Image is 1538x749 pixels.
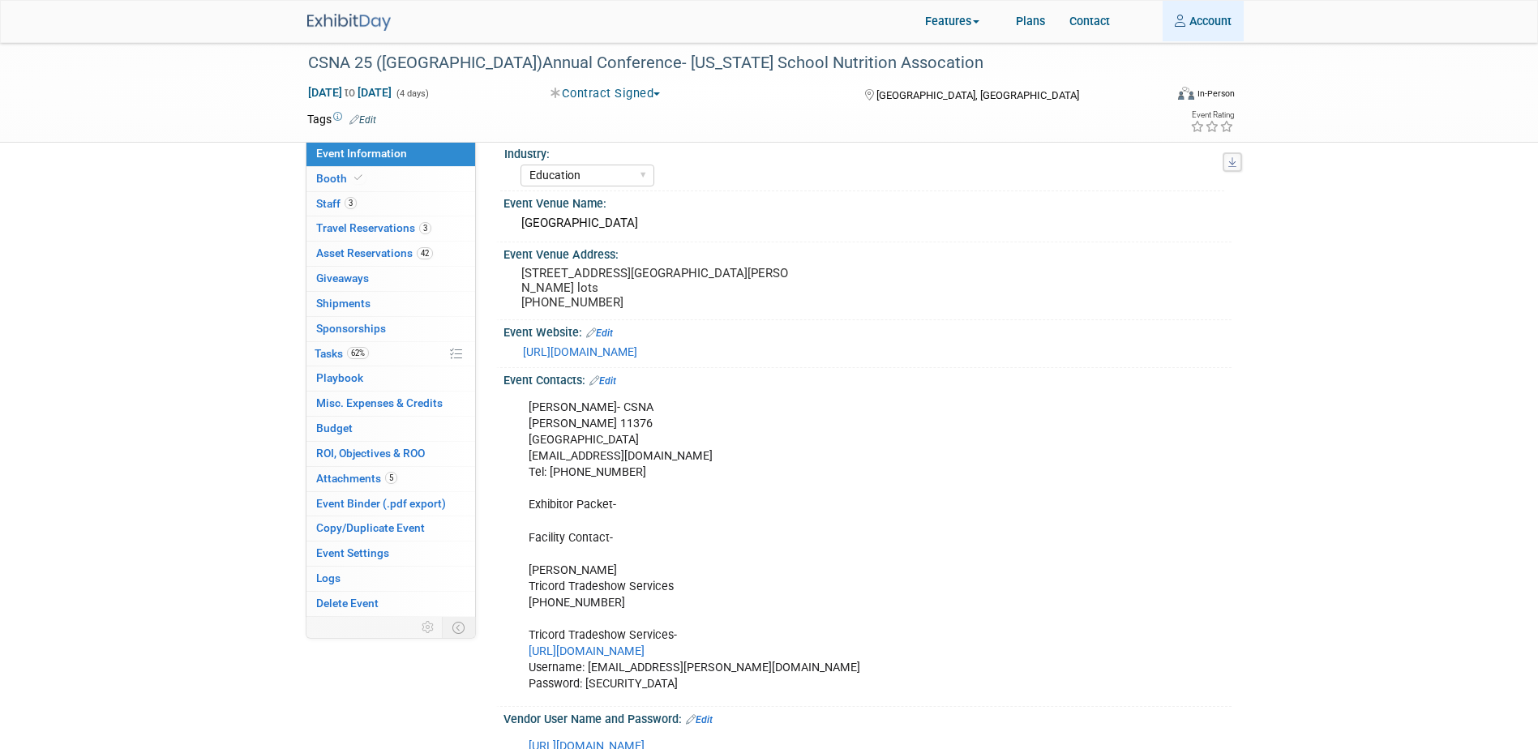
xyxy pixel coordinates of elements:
a: Travel Reservations3 [306,216,475,241]
div: Event Contacts: [503,368,1232,389]
a: [URL][DOMAIN_NAME] [529,644,645,658]
a: [URL][DOMAIN_NAME] [523,345,637,358]
span: Asset Reservations [316,246,433,259]
a: Event Settings [306,541,475,566]
img: ExhibitDay [307,14,391,31]
a: ROI, Objectives & ROO [306,442,475,466]
a: Account [1163,1,1244,41]
span: Budget [316,422,353,434]
span: (4 days) [395,88,429,99]
div: Vendor User Name and Password: [503,707,1232,728]
td: Tags [307,111,376,127]
span: Misc. Expenses & Credits [316,396,443,409]
a: Contact [1057,1,1122,41]
a: Edit [686,714,713,725]
a: Tasks62% [306,342,475,366]
span: Copy/Duplicate Event [316,521,425,534]
span: Sponsorships [316,322,386,335]
span: Event Settings [316,546,389,559]
span: 62% [347,347,369,359]
img: Format-Inperson.png [1178,87,1194,100]
div: Event Venue Address: [503,242,1232,263]
td: Toggle Event Tabs [442,617,475,638]
i: Booth reservation complete [354,173,362,182]
span: Logs [316,571,341,584]
a: Staff3 [306,192,475,216]
span: Travel Reservations [316,221,431,234]
span: 3 [345,197,357,209]
button: Contract Signed [545,85,666,102]
span: Booth [316,172,366,185]
a: Logs [306,567,475,591]
span: Staff [316,197,357,210]
div: Event Format [1101,84,1236,109]
a: Edit [586,327,613,339]
a: Features [913,2,1004,42]
a: Misc. Expenses & Credits [306,392,475,416]
a: Plans [1004,1,1057,41]
div: In-Person [1197,88,1235,100]
a: Delete Event [306,592,475,616]
div: Industry: [504,142,1224,162]
a: Booth [306,167,475,191]
span: Event Information [316,147,407,160]
span: Tasks [315,347,369,360]
a: Shipments [306,292,475,316]
span: 5 [385,472,397,484]
span: Playbook [316,371,363,384]
div: CSNA 25 ([GEOGRAPHIC_DATA])Annual Conference- [US_STATE] School Nutrition Assocation [302,49,1156,78]
span: Delete Event [316,597,379,610]
a: Attachments5 [306,467,475,491]
div: Event Venue Name: [503,191,1232,212]
span: 3 [419,222,431,234]
a: Playbook [306,366,475,391]
span: 42 [417,247,433,259]
a: Budget [306,417,475,441]
span: to [342,86,358,99]
a: Event Information [306,142,475,166]
div: Event Website: [503,320,1232,341]
a: Giveaways [306,267,475,291]
span: Attachments [316,472,397,485]
span: Giveaways [316,272,369,285]
a: Edit [589,375,616,387]
div: Event Rating [1190,111,1234,119]
a: Edit [349,114,376,126]
a: Event Binder (.pdf export) [306,492,475,516]
a: Sponsorships [306,317,475,341]
td: Personalize Event Tab Strip [414,617,443,638]
a: Asset Reservations42 [306,242,475,266]
div: [PERSON_NAME]- CSNA [PERSON_NAME] 11376 [GEOGRAPHIC_DATA] [EMAIL_ADDRESS][DOMAIN_NAME] Tel: [PHON... [517,392,1086,700]
span: [DATE] [DATE] [307,85,392,100]
div: [GEOGRAPHIC_DATA] [516,211,1219,236]
span: Event Binder (.pdf export) [316,497,446,510]
span: Shipments [316,297,371,310]
pre: [STREET_ADDRESS][GEOGRAPHIC_DATA][PERSON_NAME] lots [PHONE_NUMBER] [521,266,789,310]
a: Copy/Duplicate Event [306,516,475,541]
span: [GEOGRAPHIC_DATA], [GEOGRAPHIC_DATA] [876,89,1079,101]
span: ROI, Objectives & ROO [316,447,425,460]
